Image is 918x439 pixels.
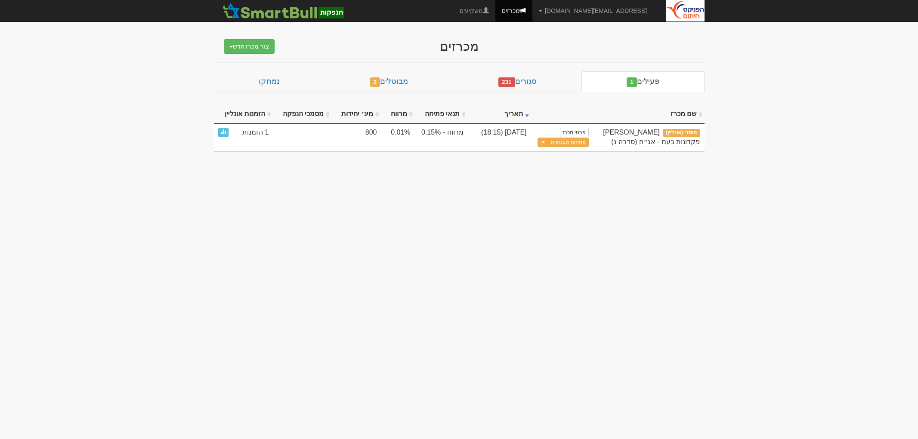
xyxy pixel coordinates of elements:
[214,71,325,92] a: נמחקו
[370,77,380,87] span: 2
[415,105,468,124] th: תנאי פתיחה : activate to sort column ascending
[242,128,269,138] span: 1 הזמנות
[468,124,531,151] td: [DATE] (18:15)
[548,138,588,147] button: פתיחת מעטפות
[603,129,700,146] span: גלעד פקדונות בעמ - אג״ח (סדרה ג)
[220,2,347,19] img: SmartBull Logo
[224,39,275,54] button: צור מכרז חדש
[273,105,332,124] th: מסמכי הנפקה : activate to sort column ascending
[581,71,704,92] a: פעילים
[468,105,531,124] th: תאריך : activate to sort column ascending
[325,71,453,92] a: מבוטלים
[453,71,581,92] a: סגורים
[663,129,700,137] span: מוסדי (אונליין)
[381,105,415,124] th: מרווח : activate to sort column ascending
[332,124,381,151] td: 800
[381,124,415,151] td: 0.01%
[214,105,273,124] th: הזמנות אונליין : activate to sort column ascending
[627,77,637,87] span: 1
[415,124,468,151] td: מרווח - 0.15%
[332,105,381,124] th: מינ׳ יחידות : activate to sort column ascending
[291,39,627,53] div: מכרזים
[560,128,588,137] a: פרטי מכרז
[498,77,515,87] span: 231
[593,105,705,124] th: שם מכרז : activate to sort column ascending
